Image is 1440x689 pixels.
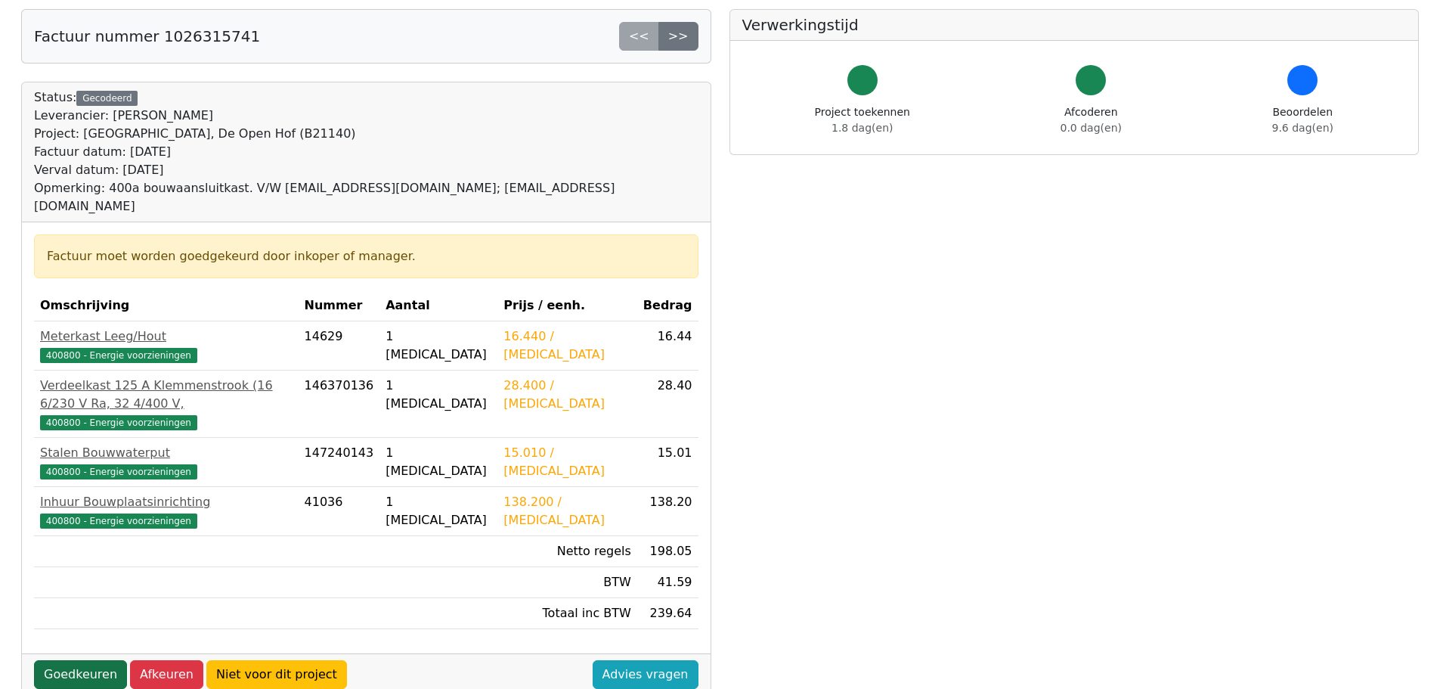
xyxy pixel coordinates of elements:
[299,321,380,371] td: 14629
[299,438,380,487] td: 147240143
[34,125,698,143] div: Project: [GEOGRAPHIC_DATA], De Open Hof (B21140)
[386,377,491,413] div: 1 [MEDICAL_DATA]
[34,107,698,125] div: Leverancier: [PERSON_NAME]
[40,327,293,346] div: Meterkast Leeg/Hout
[40,377,293,431] a: Verdeelkast 125 A Klemmenstrook (16 6/230 V Ra, 32 4/400 V,400800 - Energie voorzieningen
[831,122,893,134] span: 1.8 dag(en)
[34,161,698,179] div: Verval datum: [DATE]
[40,348,197,363] span: 400800 - Energie voorzieningen
[497,290,636,321] th: Prijs / eenh.
[386,444,491,480] div: 1 [MEDICAL_DATA]
[34,290,299,321] th: Omschrijving
[637,536,698,567] td: 198.05
[1272,104,1333,136] div: Beoordelen
[503,493,630,529] div: 138.200 / [MEDICAL_DATA]
[34,27,260,45] h5: Factuur nummer 1026315741
[76,91,138,106] div: Gecodeerd
[34,88,698,216] div: Status:
[497,598,636,629] td: Totaal inc BTW
[40,493,293,529] a: Inhuur Bouwplaatsinrichting400800 - Energie voorzieningen
[503,444,630,480] div: 15.010 / [MEDICAL_DATA]
[130,660,203,689] a: Afkeuren
[815,104,910,136] div: Project toekennen
[503,327,630,364] div: 16.440 / [MEDICAL_DATA]
[206,660,347,689] a: Niet voor dit project
[637,487,698,536] td: 138.20
[497,536,636,567] td: Netto regels
[386,327,491,364] div: 1 [MEDICAL_DATA]
[40,514,197,529] span: 400800 - Energie voorzieningen
[40,377,293,413] div: Verdeelkast 125 A Klemmenstrook (16 6/230 V Ra, 32 4/400 V,
[34,660,127,689] a: Goedkeuren
[40,493,293,511] div: Inhuur Bouwplaatsinrichting
[40,444,293,462] div: Stalen Bouwwaterput
[40,415,197,430] span: 400800 - Energie voorzieningen
[637,321,698,371] td: 16.44
[34,179,698,216] div: Opmerking: 400a bouwaansluitkast. V/W [EMAIL_ADDRESS][DOMAIN_NAME]; [EMAIL_ADDRESS][DOMAIN_NAME]
[503,377,630,413] div: 28.400 / [MEDICAL_DATA]
[299,487,380,536] td: 41036
[299,290,380,321] th: Nummer
[299,371,380,438] td: 146370136
[742,16,1407,34] h5: Verwerkingstijd
[34,143,698,161] div: Factuur datum: [DATE]
[658,22,698,51] a: >>
[1061,122,1122,134] span: 0.0 dag(en)
[386,493,491,529] div: 1 [MEDICAL_DATA]
[47,247,686,265] div: Factuur moet worden goedgekeurd door inkoper of manager.
[637,290,698,321] th: Bedrag
[497,567,636,598] td: BTW
[40,464,197,480] span: 400800 - Energie voorzieningen
[593,660,698,689] a: Advies vragen
[1061,104,1122,136] div: Afcoderen
[637,438,698,487] td: 15.01
[40,444,293,480] a: Stalen Bouwwaterput400800 - Energie voorzieningen
[637,567,698,598] td: 41.59
[637,598,698,629] td: 239.64
[637,371,698,438] td: 28.40
[379,290,497,321] th: Aantal
[40,327,293,364] a: Meterkast Leeg/Hout400800 - Energie voorzieningen
[1272,122,1333,134] span: 9.6 dag(en)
